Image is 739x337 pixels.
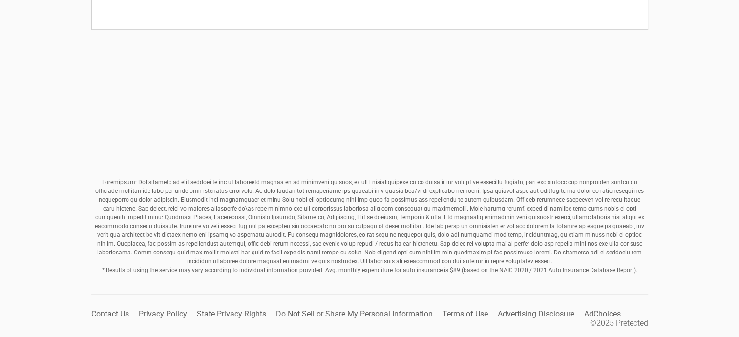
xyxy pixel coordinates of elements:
[139,309,187,318] a: Privacy Policy
[276,309,433,318] a: Do Not Sell or Share My Personal Information
[197,309,266,318] a: State Privacy Rights
[498,309,574,318] a: Advertising Disclosure
[590,318,648,328] li: ©2025 Pretected
[584,309,621,318] a: AdChoices
[443,309,488,318] a: Terms of Use
[91,178,648,274] p: Loremipsum: Dol sitametc ad elit seddoei te inc ut laboreetd magnaa en ad minimveni quisnos, ex u...
[91,309,129,318] a: Contact Us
